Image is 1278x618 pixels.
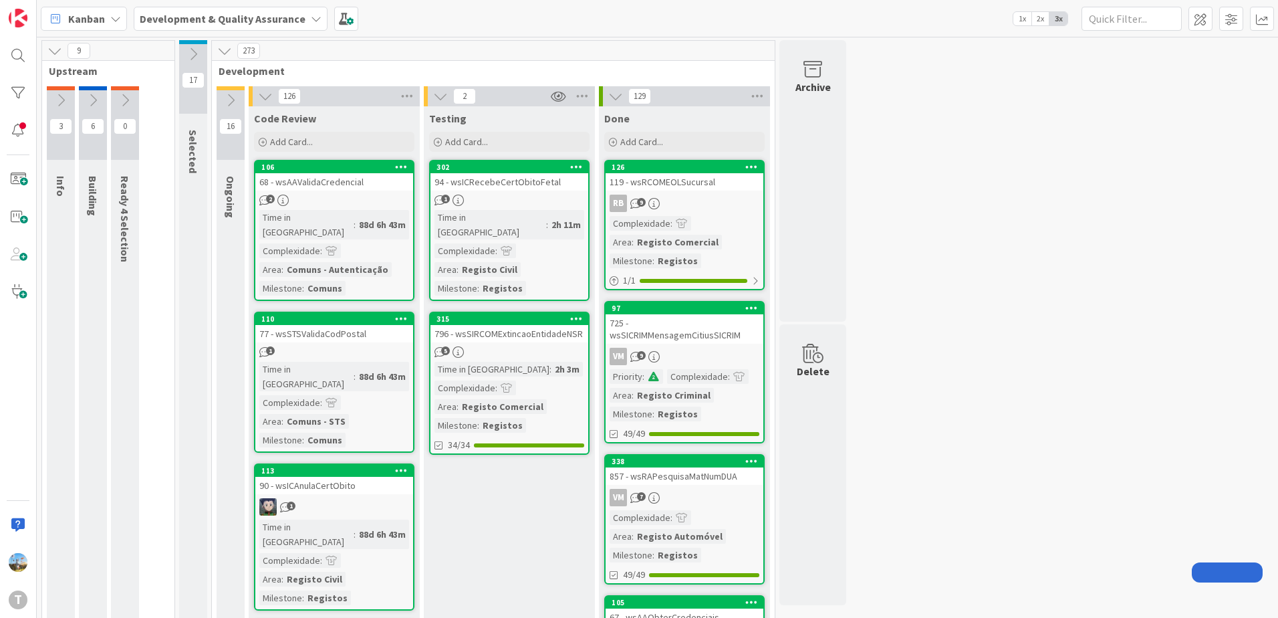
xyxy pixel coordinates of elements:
div: RB [610,195,627,212]
div: 302 [436,163,588,172]
div: T [9,591,27,609]
div: 315 [436,314,588,324]
span: 1 / 1 [623,274,636,288]
div: 2h 3m [551,362,583,377]
a: 338857 - wsRAPesquisaMatNumDUAVMComplexidade:Area:Registo AutomóvelMilestone:Registos49/49 [604,454,765,585]
span: Code Review [254,112,316,125]
span: Add Card... [445,136,488,148]
span: : [546,217,548,232]
div: Area [259,572,281,587]
span: Done [604,112,630,125]
span: : [549,362,551,377]
div: 94 - wsICRecebeCertObitoFetal [430,173,588,191]
div: Area [434,262,457,277]
div: Area [610,529,632,544]
span: : [632,529,634,544]
div: 126119 - wsRCOMEOLSucursal [606,161,763,191]
div: 105 [606,597,763,609]
span: 126 [278,88,301,104]
div: 338857 - wsRAPesquisaMatNumDUA [606,455,763,485]
div: 88d 6h 43m [356,369,409,384]
div: Complexidade [610,216,670,231]
div: 68 - wsAAValidaCredencial [255,173,413,191]
div: Registo Civil [459,262,521,277]
div: Complexidade [434,243,495,258]
div: Complexidade [259,243,320,258]
img: LS [259,498,277,516]
span: : [495,243,497,258]
span: 9 [637,351,646,360]
span: : [281,572,283,587]
div: Registo Automóvel [634,529,726,544]
span: 1 [266,346,275,355]
span: : [642,369,644,384]
div: 315 [430,313,588,325]
span: : [302,591,304,605]
div: Milestone [610,407,652,421]
div: Time in [GEOGRAPHIC_DATA] [434,210,546,239]
div: Time in [GEOGRAPHIC_DATA] [259,520,354,549]
span: : [320,553,322,568]
div: Milestone [434,281,477,296]
div: 106 [255,161,413,173]
div: Priority [610,369,642,384]
img: DG [9,553,27,572]
span: 3x [1049,12,1067,25]
div: 97 [606,302,763,314]
div: Milestone [610,253,652,268]
div: Area [610,388,632,403]
span: Development [219,64,758,78]
div: Registo Comercial [634,235,722,249]
span: Upstream [49,64,158,78]
a: 97725 - wsSICRIMMensagemCitiusSICRIMVMPriority:Complexidade:Area:Registo CriminalMilestone:Regist... [604,301,765,443]
span: : [495,381,497,395]
span: : [632,235,634,249]
span: : [477,281,479,296]
a: 126119 - wsRCOMEOLSucursalRBComplexidade:Area:Registo ComercialMilestone:Registos1/1 [604,160,765,290]
span: : [354,527,356,542]
span: : [652,548,654,562]
span: : [302,281,304,296]
span: : [302,433,304,447]
span: : [354,369,356,384]
div: Archive [795,79,831,95]
span: 3 [49,118,72,134]
span: Testing [429,112,467,125]
span: Ongoing [224,176,237,218]
div: Comuns [304,281,346,296]
span: : [281,262,283,277]
div: VM [606,348,763,365]
div: Milestone [434,418,477,433]
div: 1/1 [606,272,763,289]
div: Complexidade [259,395,320,410]
div: 97 [612,304,763,313]
span: 129 [628,88,651,104]
div: 88d 6h 43m [356,527,409,542]
span: : [728,369,730,384]
div: 30294 - wsICRecebeCertObitoFetal [430,161,588,191]
div: Comuns [304,433,346,447]
div: Registos [654,253,701,268]
div: 126 [606,161,763,173]
a: 315796 - wsSIRCOMExtincaoEntidadeNSRTime in [GEOGRAPHIC_DATA]:2h 3mComplexidade:Area:Registo Come... [429,312,590,455]
div: 110 [255,313,413,325]
span: Selected [186,130,200,173]
div: 11390 - wsICAnulaCertObito [255,465,413,494]
div: Area [434,399,457,414]
span: 2x [1031,12,1049,25]
input: Quick Filter... [1081,7,1182,31]
span: : [457,399,459,414]
span: Info [54,176,68,197]
span: : [477,418,479,433]
span: 6 [82,118,104,134]
span: : [670,216,672,231]
div: RB [606,195,763,212]
a: 30294 - wsICRecebeCertObitoFetalTime in [GEOGRAPHIC_DATA]:2h 11mComplexidade:Area:Registo CivilMi... [429,160,590,301]
div: 2h 11m [548,217,584,232]
div: Registo Comercial [459,399,547,414]
div: 113 [255,465,413,477]
span: Add Card... [270,136,313,148]
div: Area [259,414,281,429]
span: 34/34 [448,438,470,452]
div: Milestone [610,548,652,562]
